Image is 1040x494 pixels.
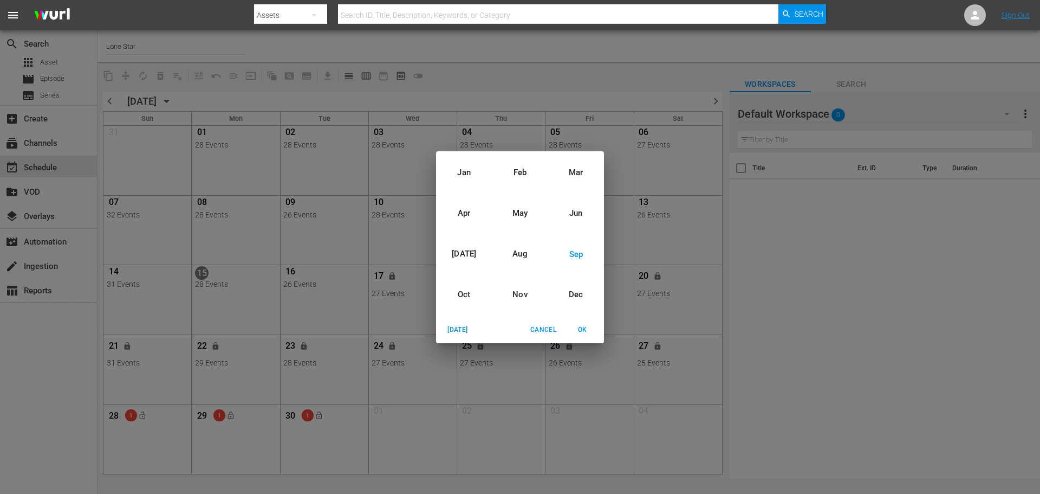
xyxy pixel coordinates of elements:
[440,321,475,339] button: [DATE]
[548,234,604,274] div: Sep
[548,193,604,234] div: Jun
[492,274,548,315] div: Nov
[526,321,561,339] button: Cancel
[565,321,600,339] button: OK
[548,152,604,193] div: Mar
[492,193,548,234] div: May
[492,152,548,193] div: Feb
[26,3,78,28] img: ans4CAIJ8jUAAAAAAAAAAAAAAAAAAAAAAAAgQb4GAAAAAAAAAAAAAAAAAAAAAAAAJMjXAAAAAAAAAAAAAAAAAAAAAAAAgAT5G...
[436,152,492,193] div: Jan
[548,274,604,315] div: Dec
[445,324,471,336] span: [DATE]
[569,324,595,336] span: OK
[492,234,548,274] div: Aug
[6,9,19,22] span: menu
[530,324,556,336] span: Cancel
[436,274,492,315] div: Oct
[795,4,823,24] span: Search
[436,234,492,274] div: [DATE]
[1002,11,1030,20] a: Sign Out
[436,193,492,234] div: Apr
